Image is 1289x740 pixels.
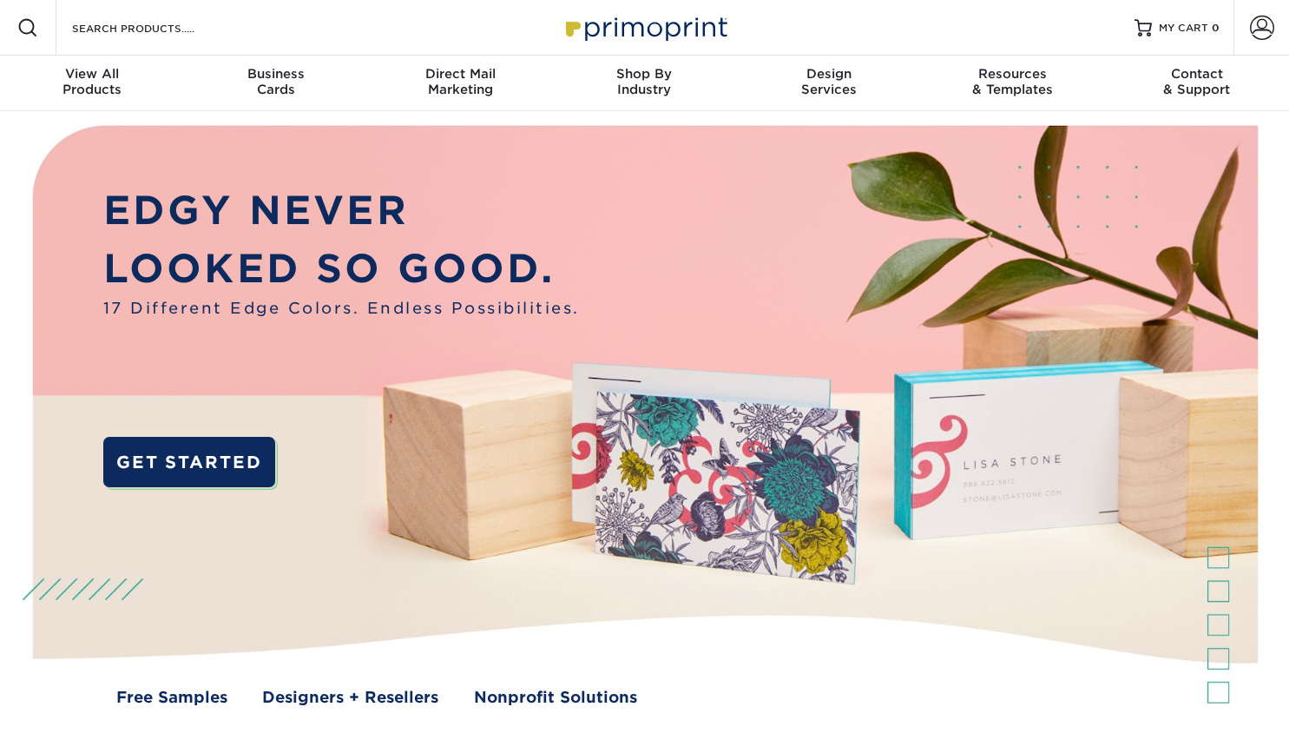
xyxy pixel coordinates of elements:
[103,437,275,488] a: GET STARTED
[552,56,736,111] a: Shop ByIndustry
[70,17,240,38] input: SEARCH PRODUCTS.....
[552,66,736,82] span: Shop By
[1212,22,1220,34] span: 0
[368,66,552,97] div: Marketing
[262,686,438,710] a: Designers + Resellers
[103,240,580,298] p: LOOKED SO GOOD.
[368,66,552,82] span: Direct Mail
[1105,56,1289,111] a: Contact& Support
[184,56,368,111] a: BusinessCards
[1105,66,1289,97] div: & Support
[474,686,637,710] a: Nonprofit Solutions
[103,182,580,240] p: EDGY NEVER
[1105,66,1289,82] span: Contact
[184,66,368,82] span: Business
[737,66,921,82] span: Design
[116,686,227,710] a: Free Samples
[103,297,580,320] span: 17 Different Edge Colors. Endless Possibilities.
[558,9,732,46] img: Primoprint
[368,56,552,111] a: Direct MailMarketing
[1159,21,1208,36] span: MY CART
[737,56,921,111] a: DesignServices
[921,66,1105,97] div: & Templates
[184,66,368,97] div: Cards
[921,56,1105,111] a: Resources& Templates
[737,66,921,97] div: Services
[552,66,736,97] div: Industry
[921,66,1105,82] span: Resources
